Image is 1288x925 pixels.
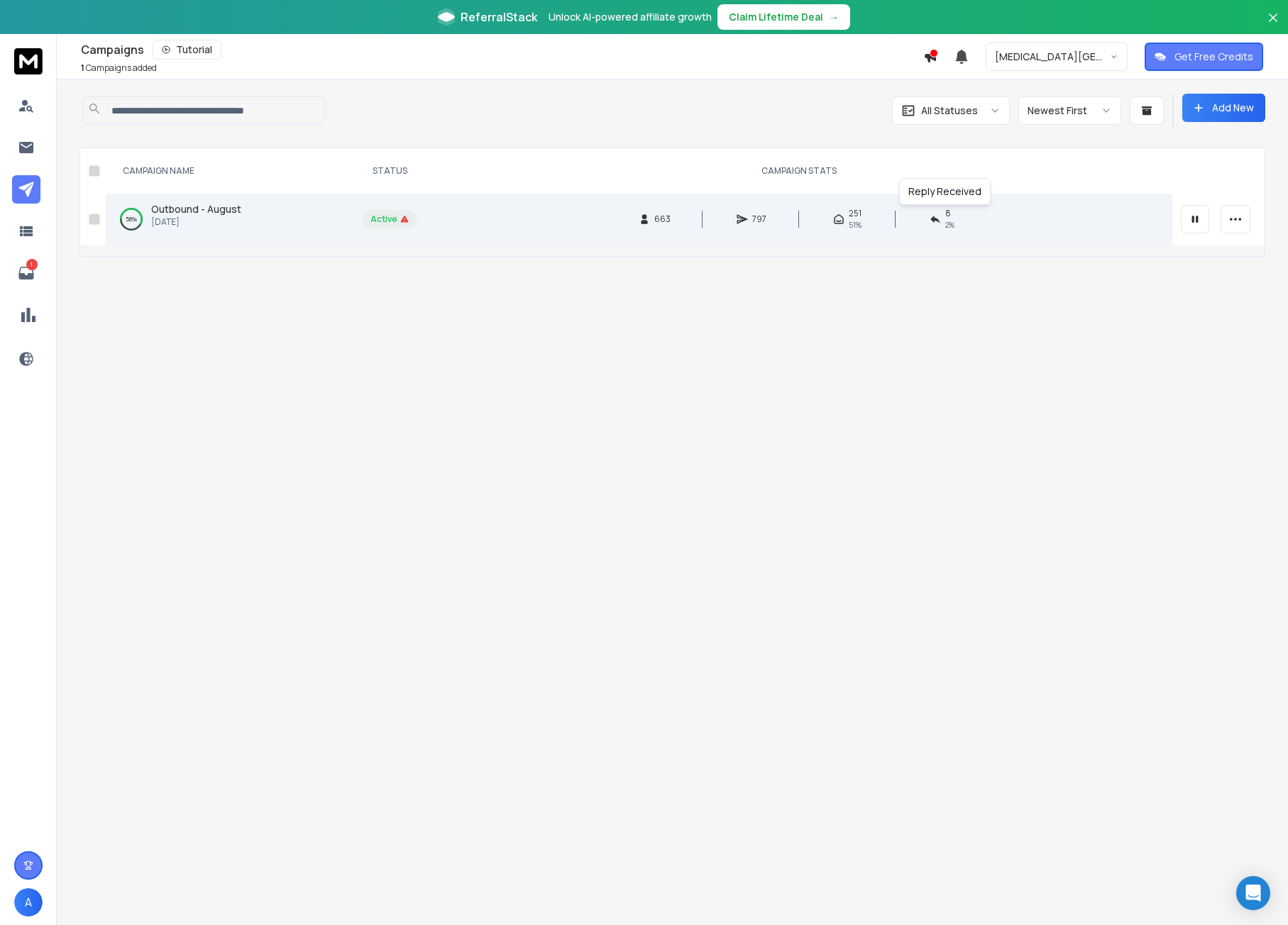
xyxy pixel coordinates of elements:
[1236,876,1270,910] div: Open Intercom Messenger
[549,10,712,24] p: Unlock AI-powered affiliate growth
[81,40,923,60] div: Campaigns
[126,212,137,226] p: 58 %
[1174,50,1253,64] p: Get Free Credits
[1182,94,1265,122] button: Add New
[829,10,839,24] span: →
[752,214,766,225] span: 797
[151,202,241,216] span: Outbound - August
[14,888,43,916] button: A
[717,4,850,30] button: Claim Lifetime Deal→
[1145,43,1263,71] button: Get Free Credits
[153,40,221,60] button: Tutorial
[945,208,951,219] span: 8
[945,219,954,231] span: 2 %
[26,259,38,270] p: 1
[899,178,991,205] div: Reply Received
[151,216,241,228] p: [DATE]
[849,208,862,219] span: 251
[1264,9,1282,43] button: Close banner
[12,259,40,287] a: 1
[151,202,241,216] a: Outbound - August
[849,219,862,231] span: 51 %
[106,148,354,194] th: CAMPAIGN NAME
[370,214,409,225] div: Active
[995,50,1110,64] p: [MEDICAL_DATA][GEOGRAPHIC_DATA]
[81,62,157,74] p: Campaigns added
[1018,96,1121,125] button: Newest First
[106,194,354,245] td: 58%Outbound - August[DATE]
[921,104,978,118] p: All Statuses
[425,148,1172,194] th: CAMPAIGN STATS
[461,9,537,26] span: ReferralStack
[654,214,671,225] span: 663
[354,148,425,194] th: STATUS
[81,62,84,74] span: 1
